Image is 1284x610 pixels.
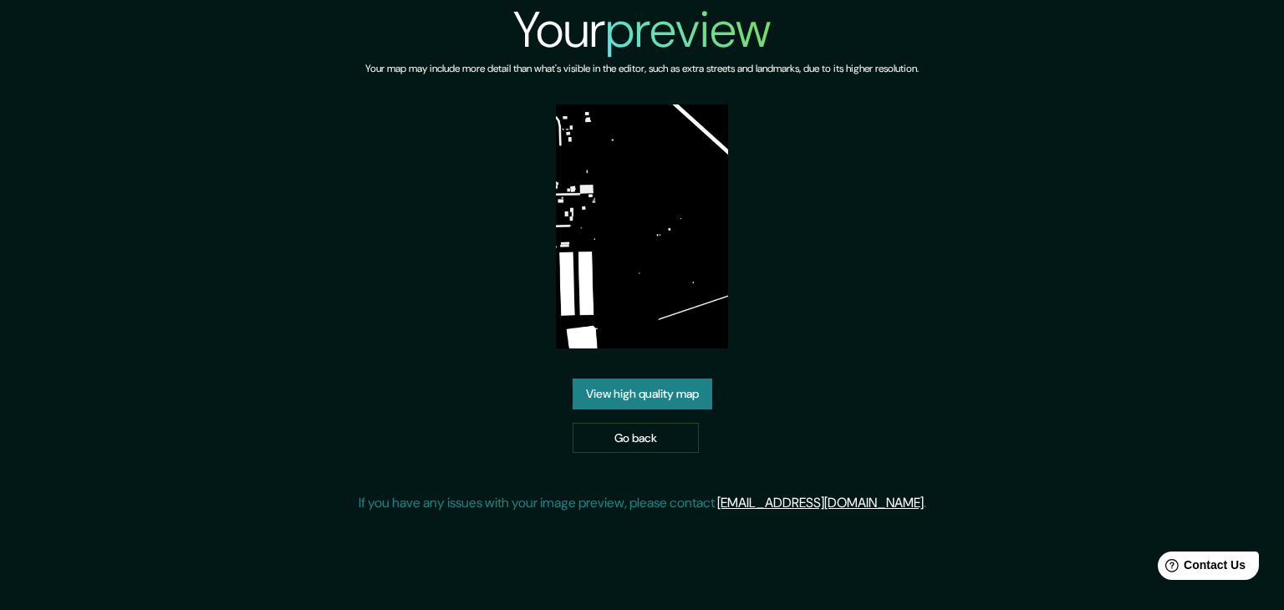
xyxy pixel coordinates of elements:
a: View high quality map [573,379,712,409]
p: If you have any issues with your image preview, please contact . [359,493,926,513]
img: created-map-preview [556,104,729,348]
a: Go back [573,423,699,454]
a: [EMAIL_ADDRESS][DOMAIN_NAME] [717,494,924,511]
h6: Your map may include more detail than what's visible in the editor, such as extra streets and lan... [365,60,919,78]
iframe: Help widget launcher [1135,545,1266,592]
